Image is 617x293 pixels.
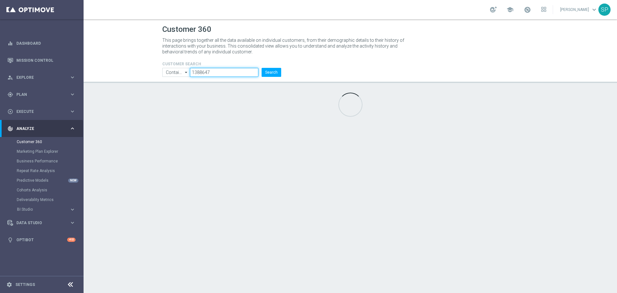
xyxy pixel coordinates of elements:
[16,110,69,114] span: Execute
[16,231,67,248] a: Optibot
[7,231,76,248] div: Optibot
[16,221,69,225] span: Data Studio
[190,68,258,77] input: Enter CID, Email, name or phone
[7,126,13,132] i: track_changes
[17,188,67,193] a: Cohorts Analysis
[7,75,76,80] button: person_search Explore keyboard_arrow_right
[162,62,281,66] h4: CUSTOMER SEARCH
[69,74,76,80] i: keyboard_arrow_right
[16,127,69,131] span: Analyze
[16,35,76,52] a: Dashboard
[598,4,611,16] div: SP
[68,179,78,183] div: NEW
[67,238,76,242] div: +10
[162,25,538,34] h1: Customer 360
[17,147,83,156] div: Marketing Plan Explorer
[7,237,76,243] button: lightbulb Optibot +10
[7,109,13,114] i: play_circle_outline
[7,237,13,243] i: lightbulb
[183,68,190,77] i: arrow_drop_down
[7,109,69,114] div: Execute
[17,149,67,154] a: Marketing Plan Explorer
[17,166,83,176] div: Repeat Rate Analysis
[162,68,190,77] input: Contains
[17,137,83,147] div: Customer 360
[7,92,76,97] button: gps_fixed Plan keyboard_arrow_right
[17,207,63,211] span: BI Studio
[17,197,67,202] a: Deliverability Metrics
[7,52,76,69] div: Mission Control
[17,207,76,212] button: BI Studio keyboard_arrow_right
[17,185,83,195] div: Cohorts Analysis
[591,6,598,13] span: keyboard_arrow_down
[7,92,69,97] div: Plan
[6,282,12,288] i: settings
[7,35,76,52] div: Dashboard
[17,176,83,185] div: Predictive Models
[7,126,76,131] button: track_changes Analyze keyboard_arrow_right
[17,168,67,173] a: Repeat Rate Analysis
[7,126,69,132] div: Analyze
[7,92,13,97] i: gps_fixed
[16,52,76,69] a: Mission Control
[7,75,13,80] i: person_search
[17,156,83,166] div: Business Performance
[16,76,69,79] span: Explore
[15,283,35,287] a: Settings
[17,139,67,144] a: Customer 360
[69,108,76,114] i: keyboard_arrow_right
[69,220,76,226] i: keyboard_arrow_right
[262,68,281,77] button: Search
[7,75,69,80] div: Explore
[69,206,76,213] i: keyboard_arrow_right
[7,58,76,63] button: Mission Control
[506,6,514,13] span: school
[7,41,76,46] button: equalizer Dashboard
[17,178,67,183] a: Predictive Models
[69,125,76,132] i: keyboard_arrow_right
[559,5,598,14] a: [PERSON_NAME]keyboard_arrow_down
[7,220,69,226] div: Data Studio
[7,109,76,114] button: play_circle_outline Execute keyboard_arrow_right
[17,207,69,211] div: BI Studio
[17,195,83,205] div: Deliverability Metrics
[16,93,69,96] span: Plan
[17,205,83,214] div: BI Studio
[162,37,410,55] p: This page brings together all the data available on individual customers, from their demographic ...
[7,41,13,46] i: equalizer
[7,220,76,225] button: Data Studio keyboard_arrow_right
[17,159,67,164] a: Business Performance
[69,91,76,97] i: keyboard_arrow_right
